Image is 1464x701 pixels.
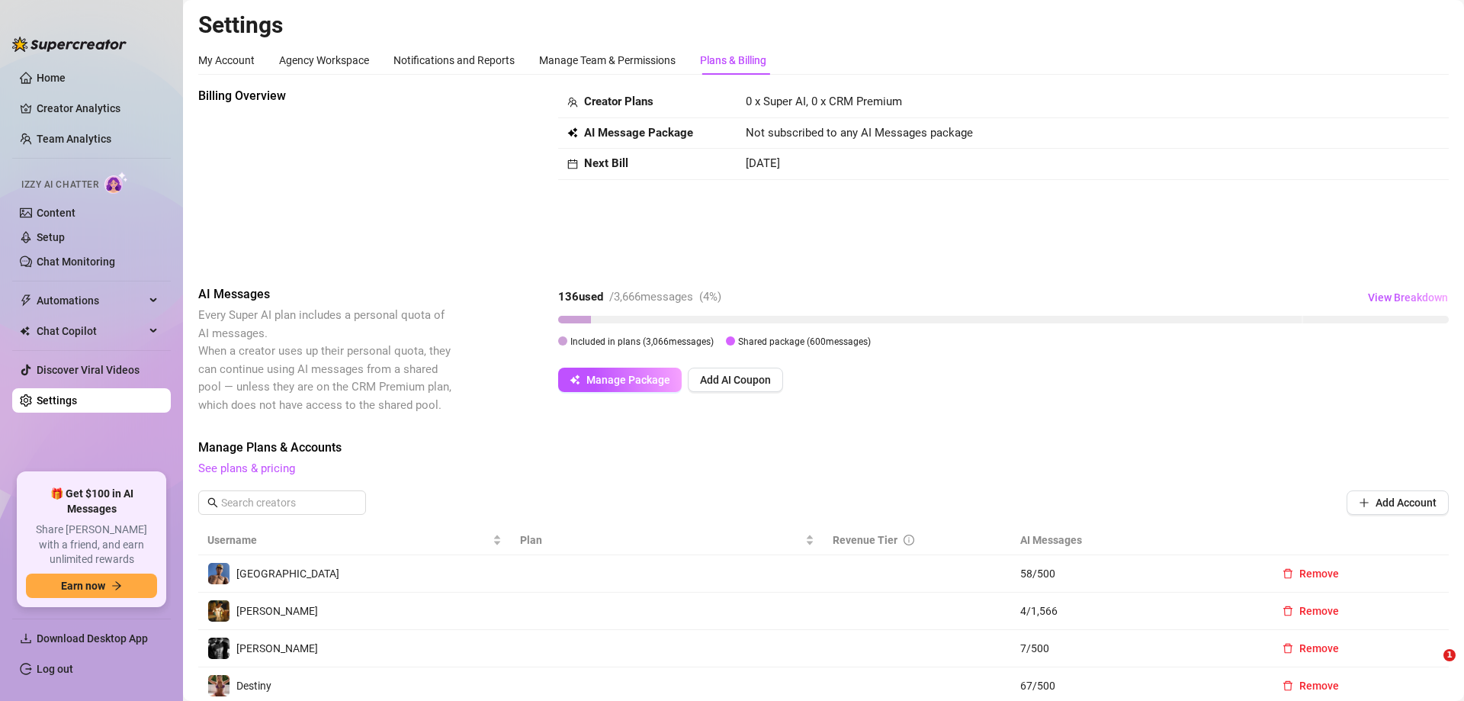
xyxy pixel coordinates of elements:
span: delete [1283,606,1293,616]
button: Manage Package [558,368,682,392]
a: Chat Monitoring [37,256,115,268]
strong: 136 used [558,290,603,304]
div: Manage Team & Permissions [539,52,676,69]
a: Creator Analytics [37,96,159,121]
span: Remove [1299,568,1339,580]
span: AI Messages [198,285,454,304]
span: arrow-right [111,580,122,591]
span: Remove [1299,605,1339,617]
span: Download Desktop App [37,632,148,645]
div: Agency Workspace [279,52,369,69]
span: Add AI Coupon [700,374,771,386]
span: Shared package ( 600 messages) [738,336,871,347]
img: Destiny [208,675,230,696]
span: Included in plans ( 3,066 messages) [570,336,714,347]
span: 4 / 1,566 [1020,603,1252,619]
span: Manage Plans & Accounts [198,439,1449,457]
a: Team Analytics [37,133,111,145]
strong: Next Bill [584,156,628,170]
span: calendar [567,159,578,169]
button: Remove [1270,674,1351,698]
span: 7 / 500 [1020,640,1252,657]
th: Plan [511,526,823,555]
span: Plan [520,532,802,548]
span: 0 x Super AI, 0 x CRM Premium [746,95,902,108]
span: info-circle [904,535,914,545]
button: Add AI Coupon [688,368,783,392]
span: / 3,666 messages [609,290,693,304]
span: ( 4 %) [699,290,721,304]
span: [PERSON_NAME] [236,605,318,617]
span: Automations [37,288,145,313]
button: Add Account [1347,490,1449,515]
a: Log out [37,663,73,675]
span: team [567,97,578,108]
span: Destiny [236,680,271,692]
span: View Breakdown [1368,291,1448,304]
img: Chat Copilot [20,326,30,336]
span: 1 [1443,649,1456,661]
a: See plans & pricing [198,461,295,475]
th: Username [198,526,511,555]
span: Not subscribed to any AI Messages package [746,124,973,143]
input: Search creators [221,494,345,511]
span: Every Super AI plan includes a personal quota of AI messages. When a creator uses up their person... [198,308,451,412]
span: plus [1359,497,1369,508]
strong: Creator Plans [584,95,653,108]
span: delete [1283,643,1293,654]
span: Izzy AI Chatter [21,178,98,192]
span: search [207,497,218,508]
th: AI Messages [1011,526,1261,555]
span: thunderbolt [20,294,32,307]
span: Manage Package [586,374,670,386]
span: Add Account [1376,497,1437,509]
span: Share [PERSON_NAME] with a friend, and earn unlimited rewards [26,523,157,568]
button: Remove [1270,599,1351,623]
img: Dallas [208,563,230,584]
span: Billing Overview [198,87,454,105]
div: Notifications and Reports [393,52,515,69]
span: [DATE] [746,156,780,170]
h2: Settings [198,11,1449,40]
span: Revenue Tier [833,534,897,546]
span: 67 / 500 [1020,677,1252,694]
span: delete [1283,680,1293,691]
a: Content [37,207,75,219]
img: Marvin [208,638,230,659]
button: View Breakdown [1367,285,1449,310]
a: Setup [37,231,65,243]
span: Earn now [61,580,105,592]
span: Remove [1299,680,1339,692]
a: Settings [37,394,77,407]
span: 58 / 500 [1020,565,1252,582]
span: delete [1283,568,1293,579]
button: Remove [1270,636,1351,661]
img: Marvin [208,600,230,622]
div: My Account [198,52,255,69]
a: Discover Viral Videos [37,364,140,376]
span: [PERSON_NAME] [236,642,318,654]
img: logo-BBDzfeDw.svg [12,37,127,52]
span: Username [207,532,490,548]
span: download [20,632,32,645]
iframe: Intercom live chat [1412,649,1449,686]
button: Remove [1270,561,1351,586]
button: Earn nowarrow-right [26,574,157,598]
div: Plans & Billing [700,52,766,69]
span: Chat Copilot [37,319,145,343]
img: AI Chatter [104,172,128,194]
span: Remove [1299,642,1339,654]
span: 🎁 Get $100 in AI Messages [26,487,157,516]
span: [GEOGRAPHIC_DATA] [236,568,339,580]
strong: AI Message Package [584,126,693,140]
a: Home [37,72,66,84]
